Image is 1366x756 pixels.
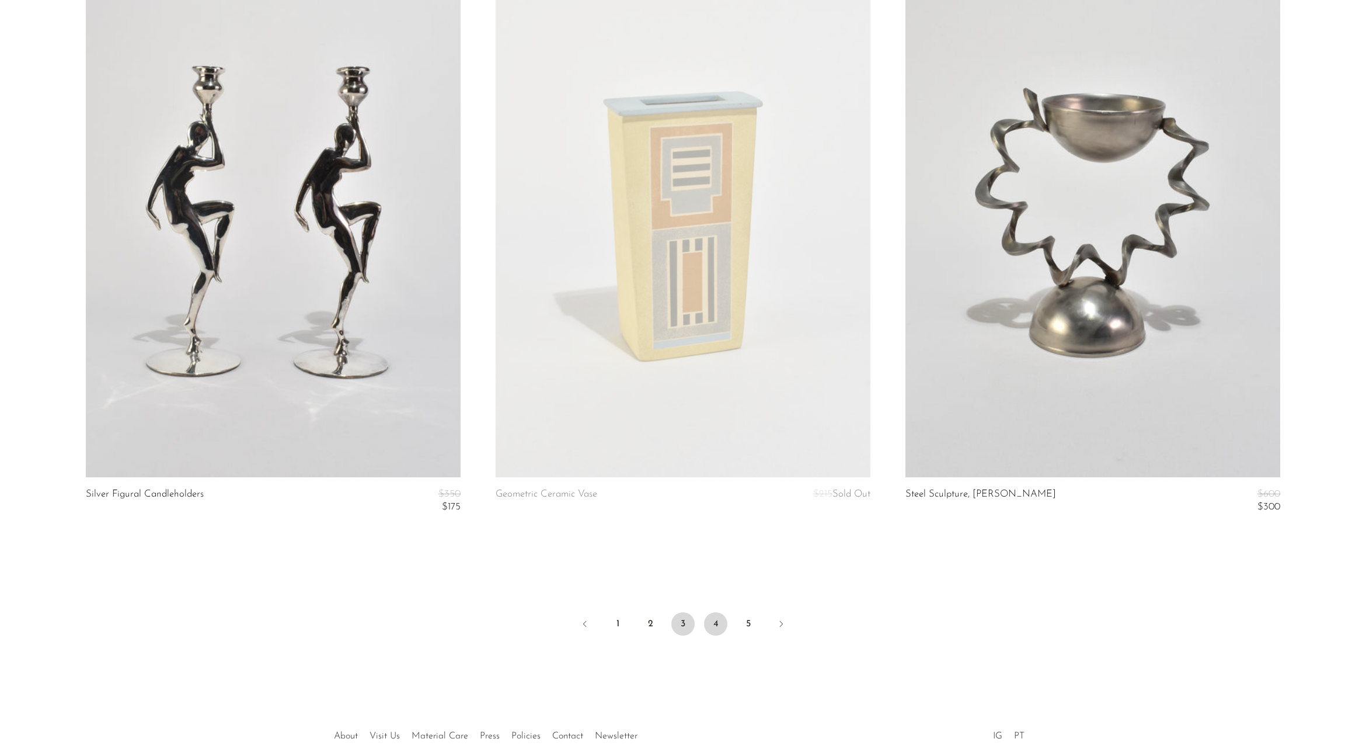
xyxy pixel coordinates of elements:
[328,722,643,744] ul: Quick links
[438,489,461,499] span: $350
[370,731,400,741] a: Visit Us
[639,612,662,636] a: 2
[496,489,597,502] a: Geometric Ceramic Vase
[480,731,500,741] a: Press
[1014,731,1024,741] a: PT
[511,731,541,741] a: Policies
[704,612,727,636] a: 4
[905,489,1056,513] a: Steel Sculpture, [PERSON_NAME]
[737,612,760,636] a: 5
[86,489,204,513] a: Silver Figural Candleholders
[606,612,629,636] a: 1
[1257,502,1280,512] span: $300
[573,612,597,638] a: Previous
[769,612,793,638] a: Next
[334,731,358,741] a: About
[412,731,468,741] a: Material Care
[1257,489,1280,499] span: $600
[671,612,695,636] span: 3
[987,722,1030,744] ul: Social Medias
[813,489,832,499] span: $215
[442,502,461,512] span: $175
[993,731,1002,741] a: IG
[552,731,583,741] a: Contact
[832,489,870,499] span: Sold Out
